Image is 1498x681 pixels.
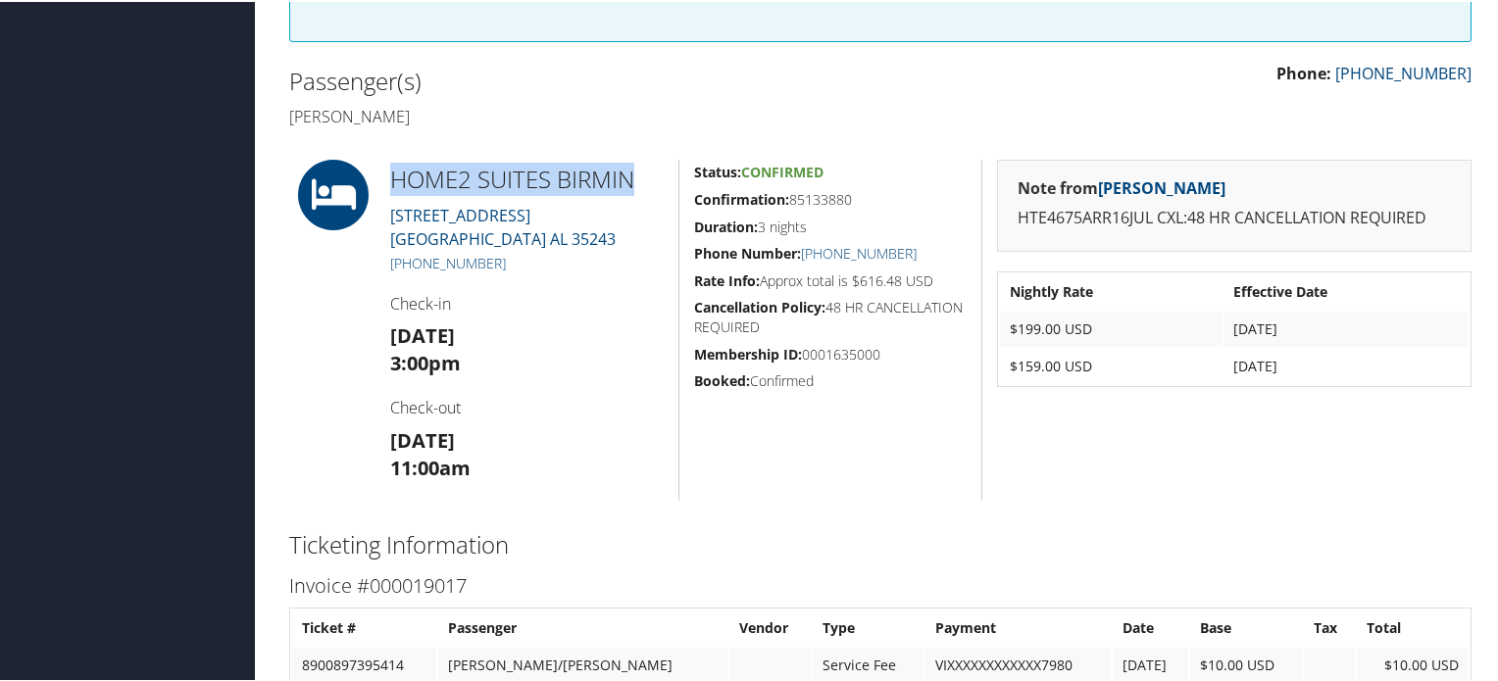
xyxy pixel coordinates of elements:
strong: [DATE] [390,425,455,452]
th: Effective Date [1223,272,1469,308]
a: [PERSON_NAME] [1098,175,1225,197]
td: VIXXXXXXXXXXXX7980 [925,646,1112,681]
th: Passenger [438,608,727,644]
strong: Booked: [694,369,750,388]
strong: Rate Info: [694,269,760,288]
strong: Status: [694,161,741,179]
strong: Cancellation Policy: [694,296,825,315]
h4: Check-in [390,291,664,313]
td: [DATE] [1113,646,1188,681]
td: Service Fee [813,646,924,681]
strong: 3:00pm [390,348,461,374]
h5: Approx total is $616.48 USD [694,269,967,289]
h5: 0001635000 [694,343,967,363]
strong: Phone Number: [694,242,801,261]
td: 8900897395414 [292,646,436,681]
h2: HOME2 SUITES BIRMIN [390,161,664,194]
p: HTE4675ARR16JUL CXL:48 HR CANCELLATION REQUIRED [1018,204,1451,229]
h5: Confirmed [694,369,967,389]
strong: Duration: [694,216,758,234]
h2: Passenger(s) [289,63,866,96]
strong: Membership ID: [694,343,802,362]
th: Tax [1304,608,1355,644]
strong: Phone: [1276,61,1331,82]
td: [PERSON_NAME]/[PERSON_NAME] [438,646,727,681]
a: [PHONE_NUMBER] [801,242,917,261]
strong: Note from [1018,175,1225,197]
a: [PHONE_NUMBER] [390,252,506,270]
th: Payment [925,608,1112,644]
td: [DATE] [1223,310,1469,345]
td: [DATE] [1223,347,1469,382]
td: $10.00 USD [1190,646,1302,681]
h4: [PERSON_NAME] [289,104,866,125]
th: Date [1113,608,1188,644]
h5: 3 nights [694,216,967,235]
a: [PHONE_NUMBER] [1335,61,1472,82]
h4: Check-out [390,395,664,416]
th: Total [1357,608,1469,644]
strong: [DATE] [390,320,455,347]
a: [STREET_ADDRESS][GEOGRAPHIC_DATA] AL 35243 [390,203,616,248]
h5: 85133880 [694,188,967,208]
h2: Ticketing Information [289,526,1472,559]
th: Type [813,608,924,644]
td: $199.00 USD [1000,310,1222,345]
td: $159.00 USD [1000,347,1222,382]
h3: Invoice #000019017 [289,570,1472,598]
strong: Confirmation: [694,188,789,207]
th: Nightly Rate [1000,272,1222,308]
h5: 48 HR CANCELLATION REQUIRED [694,296,967,334]
span: Confirmed [741,161,824,179]
td: $10.00 USD [1357,646,1469,681]
th: Ticket # [292,608,436,644]
th: Vendor [729,608,811,644]
th: Base [1190,608,1302,644]
strong: 11:00am [390,453,471,479]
